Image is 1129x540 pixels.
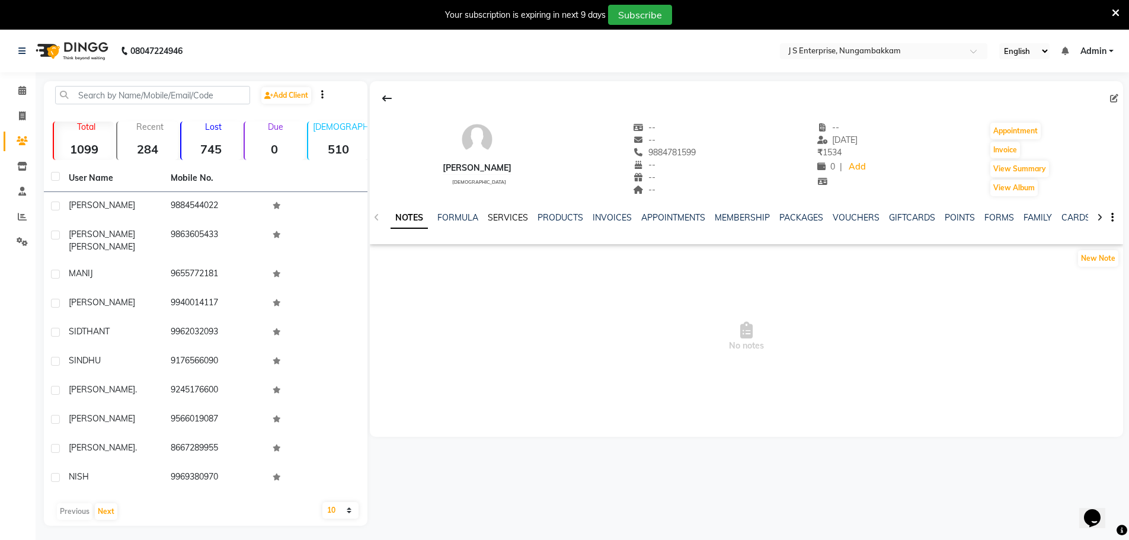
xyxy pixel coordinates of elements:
[437,212,478,223] a: FORMULA
[261,87,311,104] a: Add Client
[69,413,135,424] span: [PERSON_NAME]
[990,161,1049,177] button: View Summary
[990,123,1041,139] button: Appointment
[164,434,266,464] td: 8667289955
[164,376,266,405] td: 9245176600
[59,122,114,132] p: Total
[633,122,655,133] span: --
[69,355,101,366] span: SINDHU
[1080,45,1106,57] span: Admin
[95,503,117,520] button: Next
[164,165,266,192] th: Mobile No.
[55,86,250,104] input: Search by Name/Mobile/Email/Code
[62,165,164,192] th: User Name
[633,147,696,158] span: 9884781599
[1079,493,1117,528] iframe: chat widget
[164,221,266,260] td: 9863605433
[641,212,705,223] a: APPOINTMENTS
[69,268,93,279] span: MANIJ
[69,297,135,308] span: [PERSON_NAME]
[69,229,135,252] span: [PERSON_NAME] [PERSON_NAME]
[245,142,305,156] strong: 0
[164,289,266,318] td: 9940014117
[779,212,823,223] a: PACKAGES
[633,172,655,183] span: --
[833,212,879,223] a: VOUCHERS
[608,5,672,25] button: Subscribe
[817,122,840,133] span: --
[164,464,266,493] td: 9969380970
[130,34,183,68] b: 08047224946
[1078,250,1118,267] button: New Note
[633,135,655,145] span: --
[633,184,655,195] span: --
[817,161,835,172] span: 0
[69,200,135,210] span: [PERSON_NAME]
[30,34,111,68] img: logo
[990,180,1038,196] button: View Album
[889,212,935,223] a: GIFTCARDS
[391,207,428,229] a: NOTES
[69,384,135,395] span: [PERSON_NAME]
[990,142,1020,158] button: Invoice
[945,212,975,223] a: POINTS
[135,384,137,395] span: .
[164,405,266,434] td: 9566019087
[538,212,583,223] a: PRODUCTS
[840,161,842,173] span: |
[69,442,135,453] span: [PERSON_NAME]
[313,122,368,132] p: [DEMOGRAPHIC_DATA]
[443,162,511,174] div: [PERSON_NAME]
[445,9,606,21] div: Your subscription is expiring in next 9 days
[69,471,89,482] span: NISH
[247,122,305,132] p: Due
[1061,212,1090,223] a: CARDS
[375,87,399,110] div: Back to Client
[459,122,495,157] img: avatar
[817,135,858,145] span: [DATE]
[817,147,842,158] span: 1534
[122,122,177,132] p: Recent
[186,122,241,132] p: Lost
[1024,212,1052,223] a: FAMILY
[847,159,868,175] a: Add
[452,179,506,185] span: [DEMOGRAPHIC_DATA]
[715,212,770,223] a: MEMBERSHIP
[117,142,177,156] strong: 284
[164,318,266,347] td: 9962032093
[164,347,266,376] td: 9176566090
[370,277,1123,396] span: No notes
[593,212,632,223] a: INVOICES
[633,159,655,170] span: --
[181,142,241,156] strong: 745
[817,147,823,158] span: ₹
[308,142,368,156] strong: 510
[54,142,114,156] strong: 1099
[984,212,1014,223] a: FORMS
[164,192,266,221] td: 9884544022
[69,326,110,337] span: SIDTHANT
[135,442,137,453] span: .
[488,212,528,223] a: SERVICES
[164,260,266,289] td: 9655772181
